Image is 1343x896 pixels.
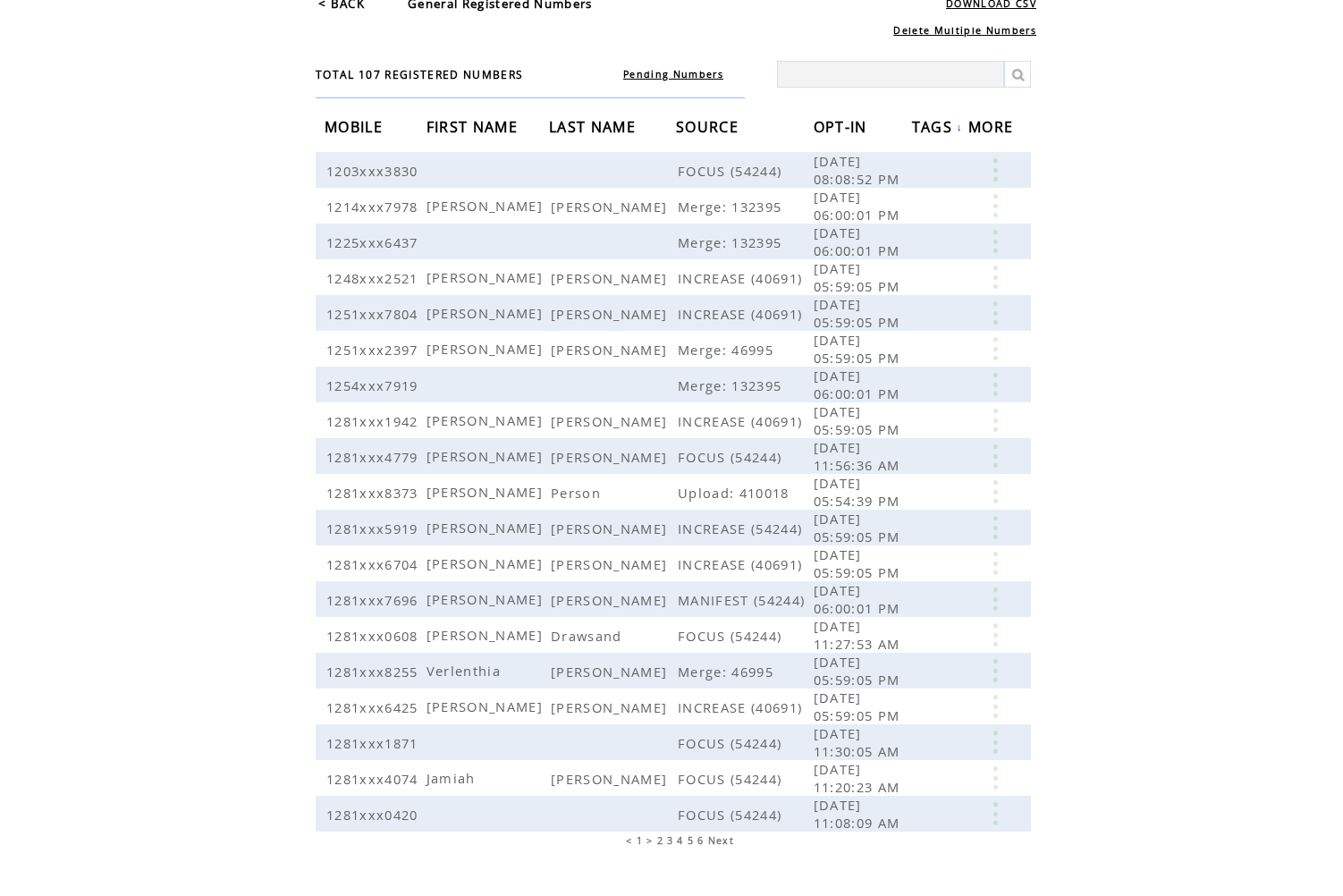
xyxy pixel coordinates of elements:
span: [PERSON_NAME] [427,697,547,715]
span: FOCUS (54244) [678,627,786,645]
span: [PERSON_NAME] [551,663,671,680]
span: [DATE] 05:59:05 PM [814,331,905,367]
span: MOBILE [325,113,387,146]
span: [PERSON_NAME] [427,411,547,429]
span: INCREASE (40691) [678,555,807,573]
a: Delete Multiple Numbers [893,24,1036,37]
span: 1281xxx6425 [326,698,423,716]
span: FOCUS (54244) [678,448,786,466]
span: [PERSON_NAME] [427,554,547,572]
span: 1281xxx8373 [326,484,423,502]
span: LAST NAME [549,113,640,146]
span: [PERSON_NAME] [551,198,671,216]
span: [PERSON_NAME] [551,770,671,788]
span: [DATE] 06:00:01 PM [814,367,905,402]
span: Merge: 46995 [678,663,778,680]
a: 3 [667,834,673,847]
span: [DATE] 05:59:05 PM [814,545,905,581]
span: [PERSON_NAME] [427,447,547,465]
span: Verlenthia [427,662,505,680]
span: 1214xxx7978 [326,198,423,216]
a: 5 [688,834,694,847]
span: [PERSON_NAME] [427,268,547,286]
span: INCREASE (40691) [678,412,807,430]
span: [DATE] 05:59:05 PM [814,402,905,438]
span: Jamiah [427,769,480,787]
span: 1281xxx7696 [326,591,423,609]
a: LAST NAME [549,121,640,131]
span: [PERSON_NAME] [427,519,547,537]
span: [PERSON_NAME] [427,590,547,608]
span: 1281xxx0420 [326,806,423,824]
span: INCREASE (54244) [678,520,807,537]
span: [PERSON_NAME] [551,448,671,466]
span: 1281xxx1942 [326,412,423,430]
span: [DATE] 06:00:01 PM [814,581,905,617]
span: [PERSON_NAME] [551,591,671,609]
span: 1225xxx6437 [326,233,423,251]
span: MORE [968,113,1018,146]
span: < 1 > [626,834,654,847]
span: 1254xxx7919 [326,376,423,394]
span: 1281xxx0608 [326,627,423,645]
span: OPT-IN [814,113,872,146]
span: 2 [657,834,663,847]
span: TOTAL 107 REGISTERED NUMBERS [316,67,523,82]
a: Next [708,834,734,847]
span: [PERSON_NAME] [427,340,547,358]
span: [PERSON_NAME] [427,626,547,644]
a: SOURCE [676,121,743,131]
span: TAGS [912,113,957,146]
span: [DATE] 11:20:23 AM [814,760,905,796]
span: 1248xxx2521 [326,269,423,287]
span: FIRST NAME [427,113,522,146]
span: Merge: 46995 [678,341,778,359]
span: 1281xxx4074 [326,770,423,788]
span: [PERSON_NAME] [427,304,547,322]
span: FOCUS (54244) [678,734,786,752]
span: INCREASE (40691) [678,269,807,287]
span: 1251xxx2397 [326,341,423,359]
a: OPT-IN [814,121,872,131]
span: Person [551,484,605,502]
a: 4 [677,834,683,847]
span: [DATE] 08:08:52 PM [814,152,905,188]
span: [DATE] 06:00:01 PM [814,224,905,259]
span: 1281xxx4779 [326,448,423,466]
span: 1251xxx7804 [326,305,423,323]
a: 6 [697,834,704,847]
span: 1203xxx3830 [326,162,423,180]
span: [PERSON_NAME] [551,698,671,716]
a: MOBILE [325,121,387,131]
span: [DATE] 05:59:05 PM [814,295,905,331]
span: MANIFEST (54244) [678,591,809,609]
span: [DATE] 05:54:39 PM [814,474,905,510]
span: [DATE] 05:59:05 PM [814,259,905,295]
span: [PERSON_NAME] [551,555,671,573]
span: [DATE] 11:08:09 AM [814,796,905,832]
span: FOCUS (54244) [678,162,786,180]
span: SOURCE [676,113,743,146]
span: [DATE] 11:56:36 AM [814,438,905,474]
span: Merge: 132395 [678,198,786,216]
span: [DATE] 11:30:05 AM [814,724,905,760]
span: [PERSON_NAME] [551,269,671,287]
span: [PERSON_NAME] [551,305,671,323]
span: 1281xxx1871 [326,734,423,752]
span: 1281xxx8255 [326,663,423,680]
span: FOCUS (54244) [678,806,786,824]
span: Merge: 132395 [678,376,786,394]
span: [PERSON_NAME] [427,197,547,215]
span: [DATE] 05:59:05 PM [814,689,905,724]
span: Drawsand [551,627,627,645]
span: [PERSON_NAME] [427,483,547,501]
span: INCREASE (40691) [678,698,807,716]
span: [PERSON_NAME] [551,341,671,359]
span: [PERSON_NAME] [551,520,671,537]
a: TAGS↓ [912,122,963,132]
